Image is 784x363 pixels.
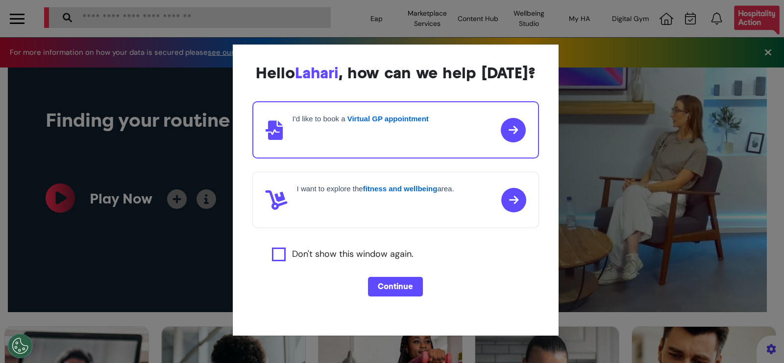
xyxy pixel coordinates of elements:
[347,114,429,123] strong: Virtual GP appointment
[252,64,539,82] div: Hello , how can we help [DATE]?
[292,248,414,261] label: Don't show this window again.
[293,114,429,123] h4: I'd like to book a
[272,248,286,261] input: Agree to privacy policy
[368,277,423,296] button: Continue
[8,334,32,358] button: Open Preferences
[363,184,438,193] strong: fitness and wellbeing
[295,64,339,82] span: Lahari
[297,184,454,193] h4: I want to explore the area.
